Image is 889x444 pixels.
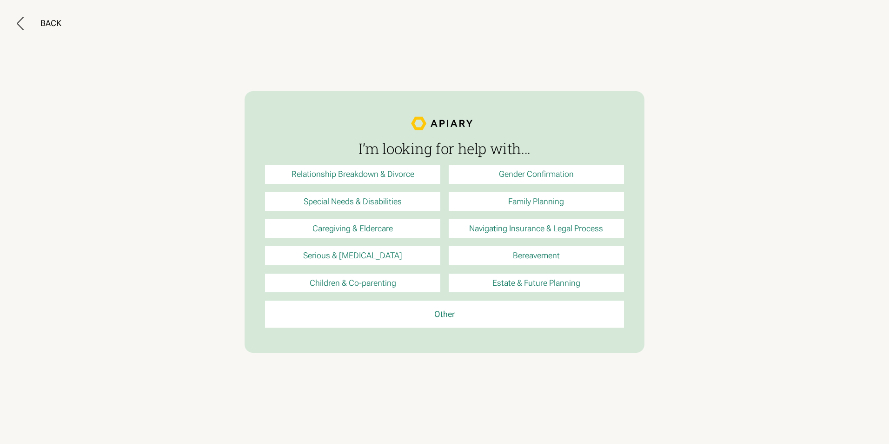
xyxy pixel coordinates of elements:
[449,192,624,211] a: Family Planning
[265,165,440,183] a: Relationship Breakdown & Divorce
[449,246,624,265] a: Bereavement
[17,17,61,30] button: Back
[265,301,624,328] a: Other
[449,274,624,292] a: Estate & Future Planning
[265,141,624,157] h3: I’m looking for help with...
[449,165,624,183] a: Gender Confirmation
[449,219,624,238] a: Navigating Insurance & Legal Process
[265,274,440,292] a: Children & Co-parenting
[265,192,440,211] a: Special Needs & Disabilities
[265,246,440,265] a: Serious & [MEDICAL_DATA]
[40,18,61,28] div: Back
[265,219,440,238] a: Caregiving & Eldercare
